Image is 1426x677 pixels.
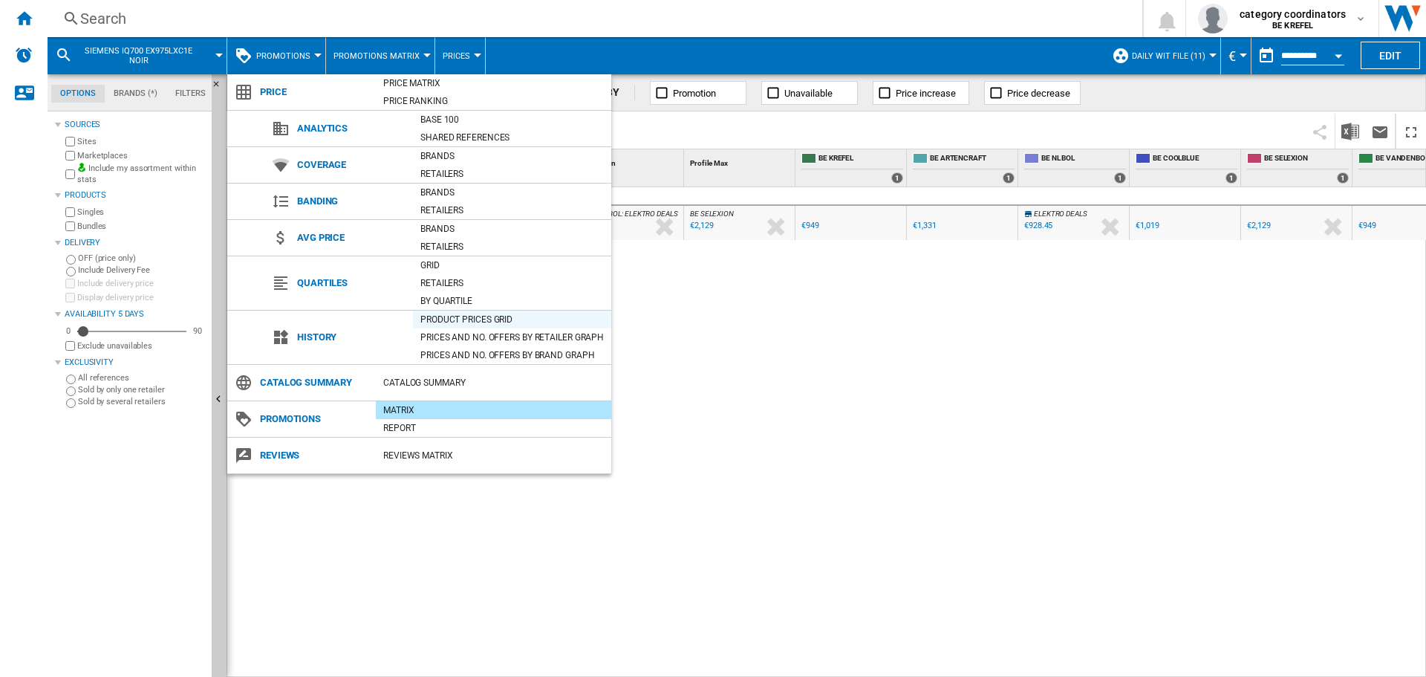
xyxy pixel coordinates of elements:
div: Product prices grid [413,312,611,327]
div: Shared references [413,130,611,145]
div: Matrix [376,403,611,418]
span: Analytics [290,118,413,139]
div: Price Ranking [376,94,611,108]
div: Retailers [413,276,611,291]
span: Coverage [290,155,413,175]
span: Avg price [290,227,413,248]
div: Report [376,421,611,435]
span: Quartiles [290,273,413,294]
span: Catalog Summary [253,372,376,393]
div: Brands [413,185,611,200]
div: Retailers [413,166,611,181]
div: Prices and No. offers by retailer graph [413,330,611,345]
span: Promotions [253,409,376,430]
span: Price [253,82,376,103]
div: Brands [413,221,611,236]
div: Catalog Summary [376,375,611,390]
div: Retailers [413,203,611,218]
span: Banding [290,191,413,212]
div: Price Matrix [376,76,611,91]
div: REVIEWS Matrix [376,448,611,463]
div: Grid [413,258,611,273]
div: Base 100 [413,112,611,127]
div: Prices and No. offers by brand graph [413,348,611,363]
span: Reviews [253,445,376,466]
div: By quartile [413,294,611,308]
div: Brands [413,149,611,163]
span: History [290,327,413,348]
div: Retailers [413,239,611,254]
